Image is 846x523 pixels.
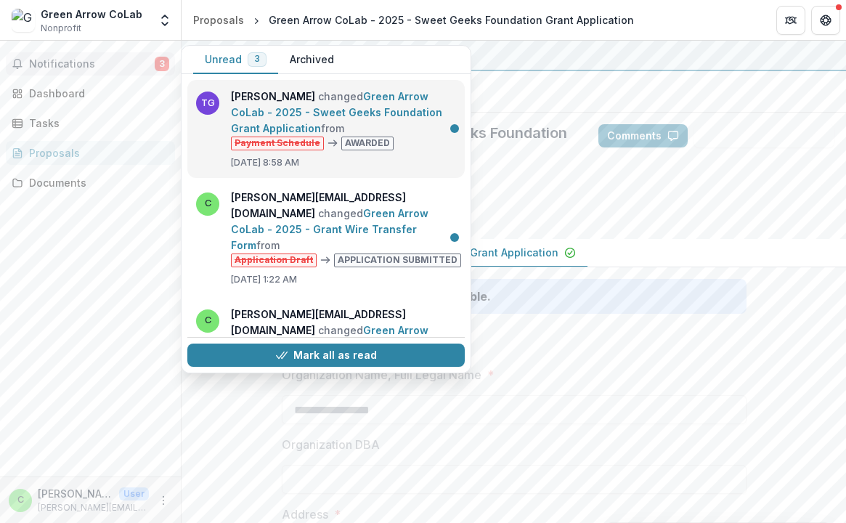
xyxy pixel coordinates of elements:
[12,9,35,32] img: Green Arrow CoLab
[694,124,834,147] button: Answer Suggestions
[231,307,467,384] p: changed from
[231,207,428,251] a: Green Arrow CoLab - 2025 - Grant Wire Transfer Form
[187,344,465,367] button: Mark all as read
[29,145,163,161] div: Proposals
[6,111,175,135] a: Tasks
[29,58,155,70] span: Notifications
[155,6,175,35] button: Open entity switcher
[231,90,442,134] a: Green Arrow CoLab - 2025 - Sweet Geeks Foundation Grant Application
[187,9,250,31] a: Proposals
[119,487,149,500] p: User
[811,6,840,35] button: Get Help
[231,324,442,368] a: Green Arrow CoLab - 2025 - Sweet Geeks Foundation Grant Application
[282,436,380,453] p: Organization DBA
[155,57,169,71] span: 3
[41,7,142,22] div: Green Arrow CoLab
[254,54,260,64] span: 3
[278,46,346,74] button: Archived
[598,124,688,147] button: Comments
[231,89,456,150] p: changed from
[231,190,467,267] p: changed from
[193,12,244,28] div: Proposals
[6,141,175,165] a: Proposals
[282,506,328,523] p: Address
[6,171,175,195] a: Documents
[38,486,113,501] p: [PERSON_NAME][EMAIL_ADDRESS][DOMAIN_NAME]
[41,22,81,35] span: Nonprofit
[155,492,172,509] button: More
[776,6,805,35] button: Partners
[282,366,481,384] p: Organization Name, Full Legal Name
[193,46,834,64] div: SweetGeeks
[17,495,24,505] div: casey@greenarrowcolab.org
[29,175,163,190] div: Documents
[6,81,175,105] a: Dashboard
[193,46,278,74] button: Unread
[269,12,634,28] div: Green Arrow CoLab - 2025 - Sweet Geeks Foundation Grant Application
[38,501,149,514] p: [PERSON_NAME][EMAIL_ADDRESS][DOMAIN_NAME]
[29,86,163,101] div: Dashboard
[187,9,640,31] nav: breadcrumb
[6,52,175,76] button: Notifications3
[29,115,163,131] div: Tasks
